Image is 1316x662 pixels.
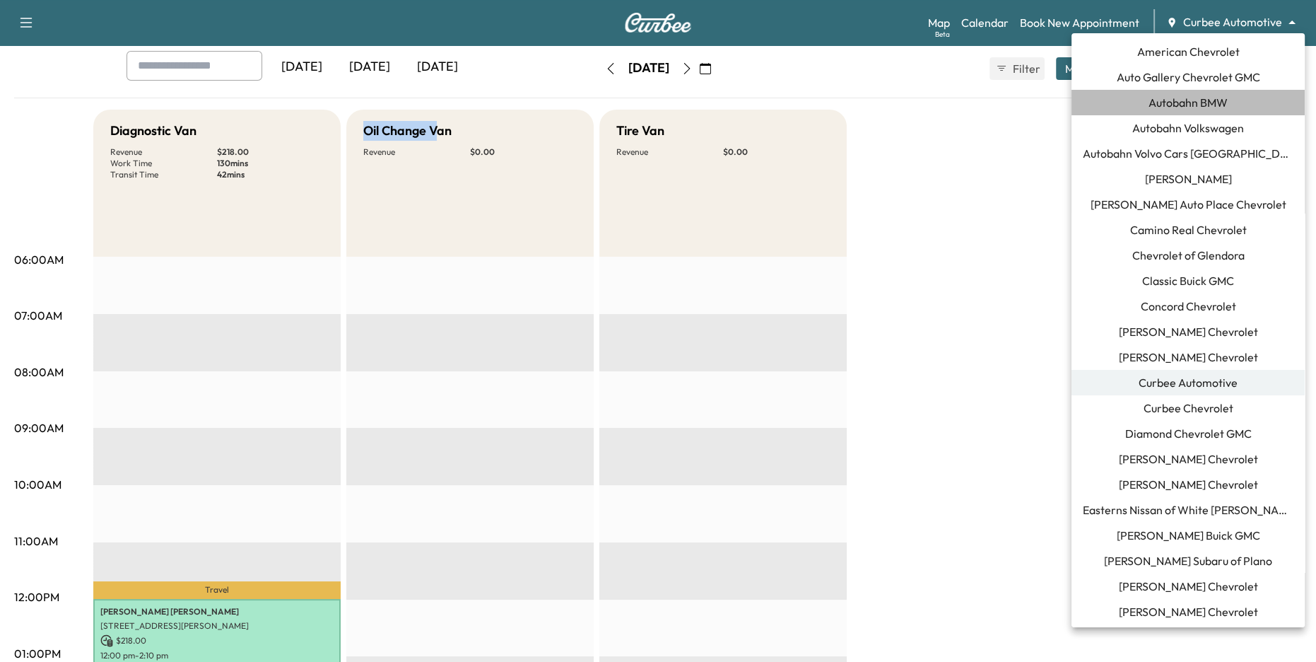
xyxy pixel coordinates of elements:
span: Camino Real Chevrolet [1130,221,1247,238]
span: Curbee Chevrolet [1144,400,1233,417]
span: Autobahn Volvo Cars [GEOGRAPHIC_DATA] [1083,145,1293,162]
span: Classic Buick GMC [1142,272,1234,289]
span: [PERSON_NAME] Chevrolet [1119,476,1258,493]
span: Chevrolet of Glendora [1132,247,1245,264]
span: [PERSON_NAME] Subaru of Plano [1104,552,1272,569]
span: Auto Gallery Chevrolet GMC [1117,69,1260,86]
span: Autobahn BMW [1148,94,1228,111]
span: [PERSON_NAME] Chevrolet [1119,451,1258,468]
span: Curbee Automotive [1139,374,1238,391]
span: Concord Chevrolet [1141,298,1236,315]
span: [PERSON_NAME] Chevrolet [1119,349,1258,366]
span: [PERSON_NAME] [1145,170,1232,187]
span: [PERSON_NAME] Chevrolet [1119,578,1258,595]
span: Easterns Nissan of White [PERSON_NAME] [1083,501,1293,518]
span: [PERSON_NAME] Buick GMC [1117,527,1260,544]
span: [PERSON_NAME] Auto Place Chevrolet [1091,196,1286,213]
span: American Chevrolet [1137,43,1240,60]
span: [PERSON_NAME] Chevrolet [1119,603,1258,620]
span: Diamond Chevrolet GMC [1125,425,1252,442]
span: [PERSON_NAME] Chevrolet [1119,323,1258,340]
span: Autobahn Volkswagen [1132,120,1244,137]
